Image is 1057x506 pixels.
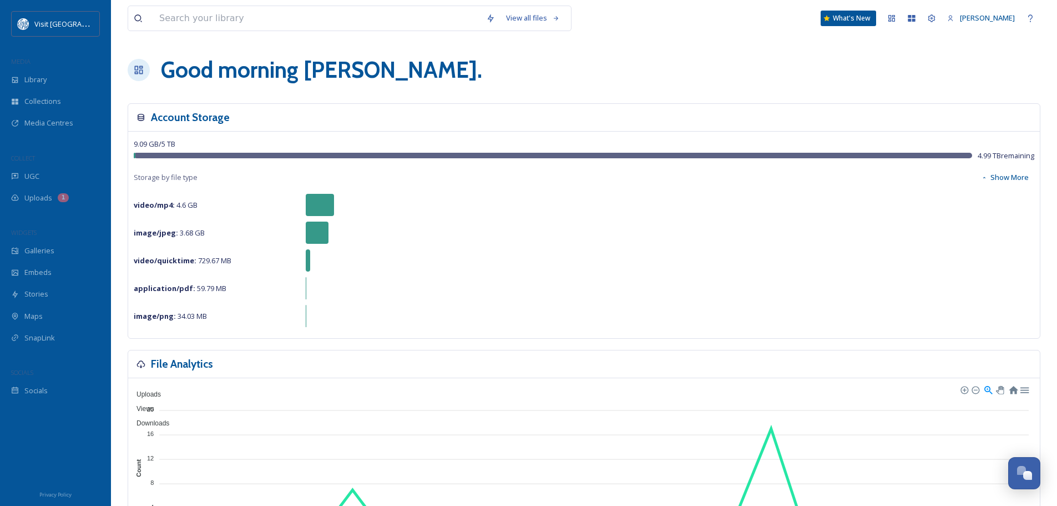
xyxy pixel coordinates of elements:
span: 9.09 GB / 5 TB [134,139,175,149]
tspan: 12 [147,455,154,462]
span: MEDIA [11,57,31,66]
h3: File Analytics [151,356,213,372]
span: [PERSON_NAME] [960,13,1015,23]
text: Count [135,459,142,477]
span: 34.03 MB [134,311,207,321]
strong: video/quicktime : [134,255,196,265]
img: download%20%281%29.png [18,18,29,29]
a: [PERSON_NAME] [942,7,1020,29]
div: Menu [1019,384,1029,394]
button: Open Chat [1008,457,1040,489]
span: Embeds [24,267,52,278]
span: Collections [24,96,61,107]
span: Socials [24,385,48,396]
button: Show More [975,167,1034,188]
span: WIDGETS [11,228,37,237]
div: Selection Zoom [983,384,993,394]
strong: application/pdf : [134,283,195,293]
span: Storage by file type [134,172,198,183]
a: View all files [500,7,565,29]
div: Reset Zoom [1008,384,1018,394]
tspan: 8 [150,479,154,486]
span: SnapLink [24,333,55,343]
span: Media Centres [24,118,73,128]
strong: video/mp4 : [134,200,175,210]
span: Visit [GEOGRAPHIC_DATA] [34,18,120,29]
div: Zoom In [960,385,968,393]
input: Search your library [154,6,481,31]
span: 729.67 MB [134,255,231,265]
span: SOCIALS [11,368,33,377]
span: Privacy Policy [39,491,72,498]
span: UGC [24,171,39,182]
a: What's New [821,11,876,26]
a: Privacy Policy [39,487,72,500]
span: 4.99 TB remaining [978,151,1034,161]
span: Library [24,74,47,85]
strong: image/png : [134,311,176,321]
span: COLLECT [11,154,35,162]
strong: image/jpeg : [134,228,178,238]
span: 3.68 GB [134,228,205,238]
div: 1 [58,193,69,202]
span: Galleries [24,246,54,256]
span: Views [128,405,154,413]
span: Uploads [128,390,161,398]
span: 59.79 MB [134,283,226,293]
span: 4.6 GB [134,200,198,210]
div: Panning [996,386,1003,393]
tspan: 20 [147,405,154,412]
span: Maps [24,311,43,322]
h3: Account Storage [151,109,230,126]
span: Downloads [128,419,169,427]
tspan: 16 [147,430,154,437]
div: Zoom Out [971,385,979,393]
h1: Good morning [PERSON_NAME] . [161,53,482,87]
span: Uploads [24,193,52,203]
span: Stories [24,289,48,299]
